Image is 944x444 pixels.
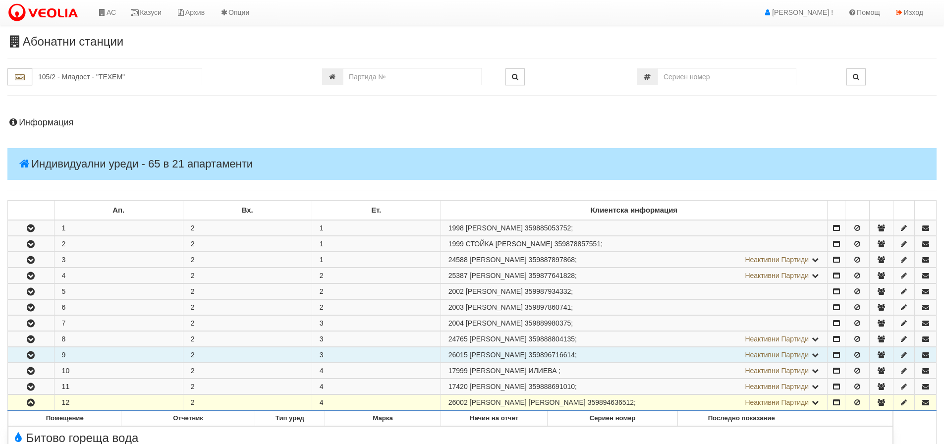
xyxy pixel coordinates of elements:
[320,398,324,406] span: 4
[745,335,809,343] span: Неактивни Партиди
[441,379,827,394] td: ;
[183,201,312,221] td: Вх.: No sort applied, sorting is disabled
[555,240,601,248] span: 359878857551
[869,201,893,221] td: : No sort applied, sorting is disabled
[529,256,575,264] span: 359887897868
[441,332,827,347] td: ;
[470,256,527,264] span: [PERSON_NAME]
[525,319,571,327] span: 359889980375
[183,316,312,331] td: 2
[470,383,527,390] span: [PERSON_NAME]
[183,347,312,363] td: 2
[529,383,575,390] span: 359888691010
[54,236,183,252] td: 2
[745,398,809,406] span: Неактивни Партиди
[320,272,324,279] span: 2
[54,395,183,411] td: 12
[112,206,124,214] b: Ап.
[7,118,937,128] h4: Информация
[845,201,869,221] td: : No sort applied, sorting is disabled
[448,367,468,375] span: Партида №
[54,268,183,283] td: 4
[893,201,914,221] td: : No sort applied, sorting is disabled
[320,383,324,390] span: 4
[343,68,482,85] input: Партида №
[8,411,121,426] th: Помещение
[441,268,827,283] td: ;
[441,220,827,236] td: ;
[255,411,325,426] th: Тип уред
[320,351,324,359] span: 3
[7,148,937,180] h4: Индивидуални уреди - 65 в 21 апартаменти
[441,201,827,221] td: Клиентска информация: No sort applied, sorting is disabled
[54,201,183,221] td: Ап.: No sort applied, sorting is disabled
[441,395,827,411] td: ;
[678,411,805,426] th: Последно показание
[183,300,312,315] td: 2
[54,220,183,236] td: 1
[441,236,827,252] td: ;
[54,252,183,268] td: 3
[54,316,183,331] td: 7
[441,252,827,268] td: ;
[525,287,571,295] span: 359987934332
[827,201,845,221] td: : No sort applied, sorting is disabled
[183,252,312,268] td: 2
[441,347,827,363] td: ;
[242,206,253,214] b: Вх.
[529,351,575,359] span: 359896716614
[548,411,678,426] th: Сериен номер
[441,300,827,315] td: ;
[745,383,809,390] span: Неактивни Партиди
[745,351,809,359] span: Неактивни Партиди
[183,220,312,236] td: 2
[448,335,468,343] span: Партида №
[745,256,809,264] span: Неактивни Партиди
[32,68,202,85] input: Абонатна станция
[54,284,183,299] td: 5
[320,319,324,327] span: 3
[466,224,523,232] span: [PERSON_NAME]
[448,256,468,264] span: Партида №
[529,272,575,279] span: 359877641828
[915,201,937,221] td: : No sort applied, sorting is disabled
[448,398,468,406] span: Партида №
[121,411,255,426] th: Отчетник
[525,224,571,232] span: 359885053752
[441,284,827,299] td: ;
[325,411,441,426] th: Марка
[470,272,527,279] span: [PERSON_NAME]
[448,224,464,232] span: Партида №
[441,411,548,426] th: Начин на отчет
[320,367,324,375] span: 4
[7,2,83,23] img: VeoliaLogo.png
[183,268,312,283] td: 2
[183,363,312,379] td: 2
[183,395,312,411] td: 2
[312,201,441,221] td: Ет.: No sort applied, sorting is disabled
[470,351,527,359] span: [PERSON_NAME]
[466,287,523,295] span: [PERSON_NAME]
[466,240,553,248] span: СТОЙКА [PERSON_NAME]
[320,256,324,264] span: 1
[525,303,571,311] span: 359897860741
[7,35,937,48] h3: Абонатни станции
[658,68,796,85] input: Сериен номер
[745,367,809,375] span: Неактивни Партиди
[470,398,586,406] span: [PERSON_NAME] [PERSON_NAME]
[448,272,468,279] span: Партида №
[441,316,827,331] td: ;
[183,236,312,252] td: 2
[320,335,324,343] span: 3
[54,300,183,315] td: 6
[183,332,312,347] td: 2
[448,303,464,311] span: Партида №
[183,379,312,394] td: 2
[54,363,183,379] td: 10
[183,284,312,299] td: 2
[466,319,523,327] span: [PERSON_NAME]
[448,383,468,390] span: Партида №
[588,398,634,406] span: 359894636512
[441,363,827,379] td: ;
[448,287,464,295] span: Партида №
